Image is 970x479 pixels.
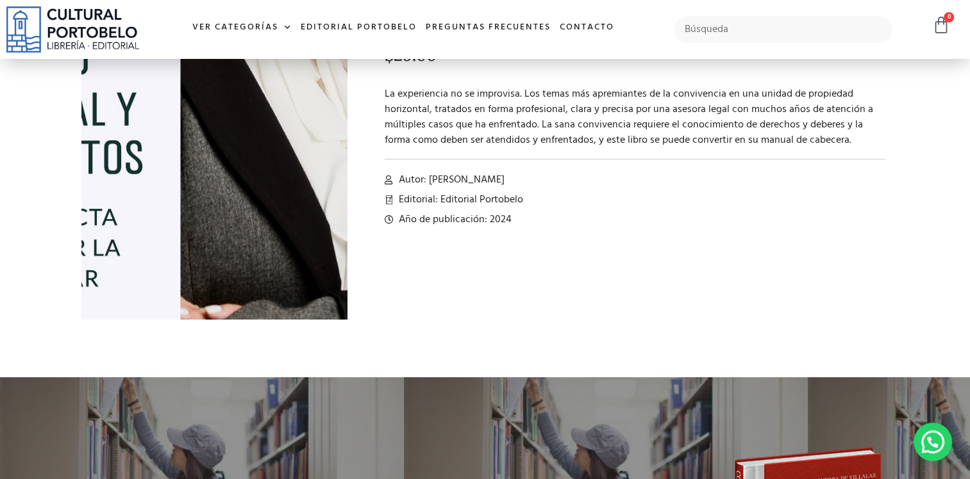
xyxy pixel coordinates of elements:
a: Ver Categorías [188,14,296,42]
a: 0 [932,16,950,35]
a: Contacto [555,14,619,42]
a: Preguntas frecuentes [421,14,555,42]
span: Editorial: Editorial Portobelo [396,192,523,207]
span: Año de publicación: 2024 [396,212,512,227]
a: Editorial Portobelo [296,14,421,42]
span: Autor: [PERSON_NAME] [396,172,505,188]
input: Búsqueda [674,16,892,43]
span: 0 [944,12,954,22]
p: La experiencia no se improvisa. Los temas más apremiantes de la convivencia en una unidad de prop... [385,86,885,148]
